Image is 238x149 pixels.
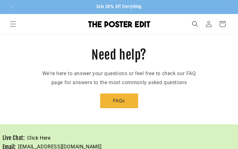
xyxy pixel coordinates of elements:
[2,134,25,142] h3: Live Chat:
[19,1,219,13] div: 1 of 3
[41,47,197,63] h2: Need help?
[100,94,138,108] a: FAQs
[41,69,197,87] p: We're here to answer your questions or feel free to check our FAQ page for answers to the most co...
[6,17,20,31] summary: Menu
[188,17,202,31] summary: Search
[96,4,142,9] span: Sale 30% Off Everything
[19,1,219,13] div: Announcement
[27,134,51,143] a: Click Here
[86,18,152,30] a: The Poster Edit
[88,21,150,27] img: The Poster Edit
